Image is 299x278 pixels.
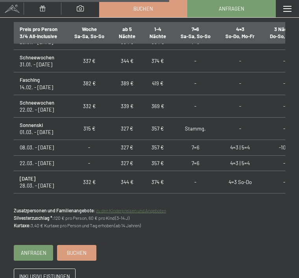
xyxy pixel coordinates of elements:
td: - [173,193,218,209]
th: 7=6 Sa-Sa, So-So [173,21,218,44]
td: 332 € [66,95,112,117]
strong: Sonnenski [20,122,43,128]
td: 4=3 | 5=4 [218,140,262,155]
p: 120 € pro Person, 60 € pro Kind (3-14 J) 3,40 € Kurtaxe pro Person und Tag erhoben (ab 14 Jahren) [14,207,285,230]
td: 374 € [142,50,173,72]
td: - [173,50,218,72]
td: 344 € [112,171,142,193]
td: - [173,171,218,193]
td: 357 € [142,118,173,140]
strong: Schneewochen [20,54,54,61]
td: 315 € [66,118,112,140]
td: 369 € [142,95,173,117]
td: 05.04. - [DATE] [14,193,69,209]
td: 31.01. - [DATE] [14,50,69,72]
td: - [66,140,112,155]
strong: Schneewochen [20,99,54,106]
td: 7=6 [173,155,218,171]
td: Stammg. [173,118,218,140]
td: 4=3 So-Do [218,171,262,193]
span: Anfragen [21,249,46,256]
td: - [218,95,262,117]
td: 339 € [112,95,142,117]
td: 01.03. - [DATE] [14,118,69,140]
strong: [DATE] [20,175,35,182]
td: 389 € [112,72,142,95]
td: 327 € [112,118,142,140]
a: Anfragen [14,245,53,260]
strong: Fasching [20,77,40,83]
span: Buchen [67,249,87,256]
span: Buchen [133,5,153,12]
td: - [173,72,218,95]
td: 357 € [142,140,173,155]
strong: Zusatzpersonen und Familienangebote: [14,208,95,213]
td: 374 € [142,171,173,193]
td: 332 € [66,193,112,209]
th: 1-4 Nächte [142,21,173,44]
td: - [66,155,112,171]
td: 4=3 Mo-Fr [218,193,262,209]
a: Buchen [57,245,96,260]
th: 4=3 So-Do, Mo-Fr [218,21,262,44]
td: 7=6 [173,140,218,155]
td: 28.03. - [DATE] [14,171,69,193]
td: 327 € [112,140,142,155]
td: 332 € [66,171,112,193]
strong: Silvesterzuschlag *: [14,215,54,221]
td: 14.02. - [DATE] [14,72,69,95]
td: - [218,50,262,72]
th: Woche Sa-Sa, So-So [66,21,112,44]
td: 344 € [112,193,142,209]
td: 22.02. - [DATE] [14,95,69,117]
td: 357 € [142,155,173,171]
td: 337 € [66,50,112,72]
td: - [218,72,262,95]
strong: Kurtaxe: [14,223,31,228]
td: 382 € [66,72,112,95]
span: Anfragen [219,5,244,12]
th: Preis pro Person 3/4 All-Inclusive [14,21,69,44]
th: ab 5 Nächte [112,21,142,44]
td: 08.03. - [DATE] [14,140,69,155]
td: 374 € [142,193,173,209]
td: - [173,95,218,117]
td: 344 € [112,50,142,72]
td: - [218,118,262,140]
td: 327 € [112,155,142,171]
td: 419 € [142,72,173,95]
a: zu den Kinderpreisen und Angeboten [96,208,166,213]
a: Anfragen [188,0,275,17]
td: 4=3 | 5=4 [218,155,262,171]
a: Buchen [100,0,187,17]
td: 22.03. - [DATE] [14,155,69,171]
